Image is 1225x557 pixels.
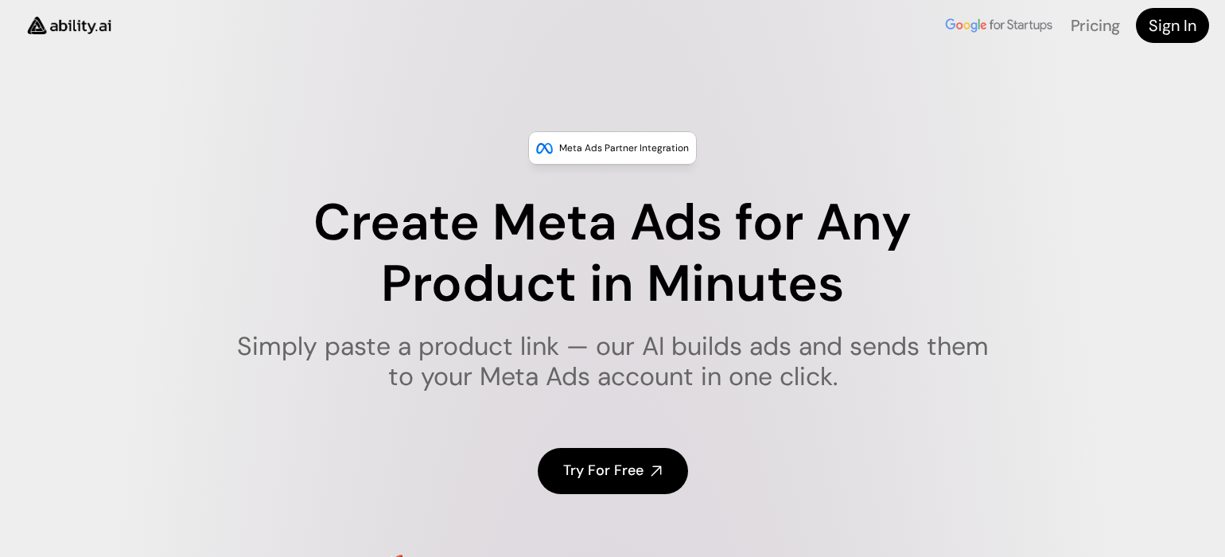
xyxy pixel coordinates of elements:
h4: Sign In [1149,14,1196,37]
a: Pricing [1071,15,1120,36]
a: Try For Free [538,448,688,493]
p: Meta Ads Partner Integration [559,140,689,156]
a: Sign In [1136,8,1209,43]
h1: Create Meta Ads for Any Product in Minutes [227,193,999,315]
h1: Simply paste a product link — our AI builds ads and sends them to your Meta Ads account in one cl... [227,331,999,392]
h4: Try For Free [563,461,644,481]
